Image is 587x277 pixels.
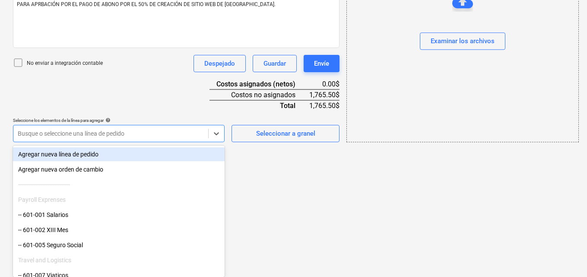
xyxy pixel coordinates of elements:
span: help [104,118,111,123]
div: Travel and Logistics [13,253,225,267]
div: Despejado [204,58,235,69]
div: Total [209,100,309,111]
div: ------------------------------ [13,178,225,191]
div: -- 601-002 XIII Mes [13,223,225,237]
div: 1,765.50$ [309,100,340,111]
button: Guardar [253,55,297,72]
div: Envíe [314,58,329,69]
iframe: Chat Widget [544,236,587,277]
button: Examinar los archivos [420,33,505,50]
div: -- 601-005 Seguro Social [13,238,225,252]
div: Agregar nueva orden de cambio [13,162,225,176]
div: Agregar nueva línea de pedido [13,147,225,161]
div: Costos asignados (netos) [209,79,309,89]
p: No enviar a integración contable [27,60,103,67]
div: Examinar los archivos [431,36,495,47]
div: Widget de chat [544,236,587,277]
div: Costos no asignados [209,89,309,100]
button: Despejado [194,55,246,72]
div: 0.00$ [309,79,340,89]
div: Payroll Exprenses [13,193,225,207]
div: Guardar [263,58,286,69]
span: PARA APRBACIÓN POR EL PAGO DE ABONO POR EL 50% DE CREACIÓN DE SITIO WEB DE [GEOGRAPHIC_DATA]. [17,1,276,7]
div: -- 601-001 Salarios [13,208,225,222]
div: Seleccionar a granel [256,128,315,139]
button: Seleccionar a granel [232,125,340,142]
div: Seleccione los elementos de la línea para agregar [13,118,225,123]
div: 1,765.50$ [309,89,340,100]
button: Envíe [304,55,340,72]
